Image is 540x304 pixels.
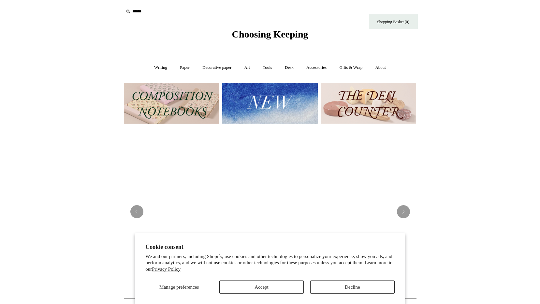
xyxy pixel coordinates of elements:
img: 202302 Composition ledgers.jpg__PID:69722ee6-fa44-49dd-a067-31375e5d54ec [124,83,219,124]
a: Writing [148,59,173,76]
a: Paper [174,59,196,76]
a: Choosing Keeping [232,34,308,38]
h2: Cookie consent [145,244,395,251]
a: Desk [279,59,299,76]
a: About [369,59,392,76]
span: Manage preferences [159,284,199,290]
p: We and our partners, including Shopify, use cookies and other technologies to personalize your ex... [145,253,395,273]
a: Decorative paper [197,59,237,76]
a: Art [239,59,256,76]
img: The Deli Counter [321,83,416,124]
a: Privacy Policy [152,266,181,272]
img: New.jpg__PID:f73bdf93-380a-4a35-bcfe-7823039498e1 [222,83,318,124]
span: Choosing Keeping [232,29,308,39]
button: Manage preferences [145,281,213,294]
button: Decline [310,281,395,294]
img: USA PSA .jpg__PID:33428022-6587-48b7-8b57-d7eefc91f15a [124,130,416,293]
a: Gifts & Wrap [333,59,368,76]
button: Accept [219,281,304,294]
a: Accessories [300,59,332,76]
a: Tools [257,59,278,76]
button: Previous [130,205,143,218]
button: Next [397,205,410,218]
a: Shopping Basket (0) [369,14,418,29]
